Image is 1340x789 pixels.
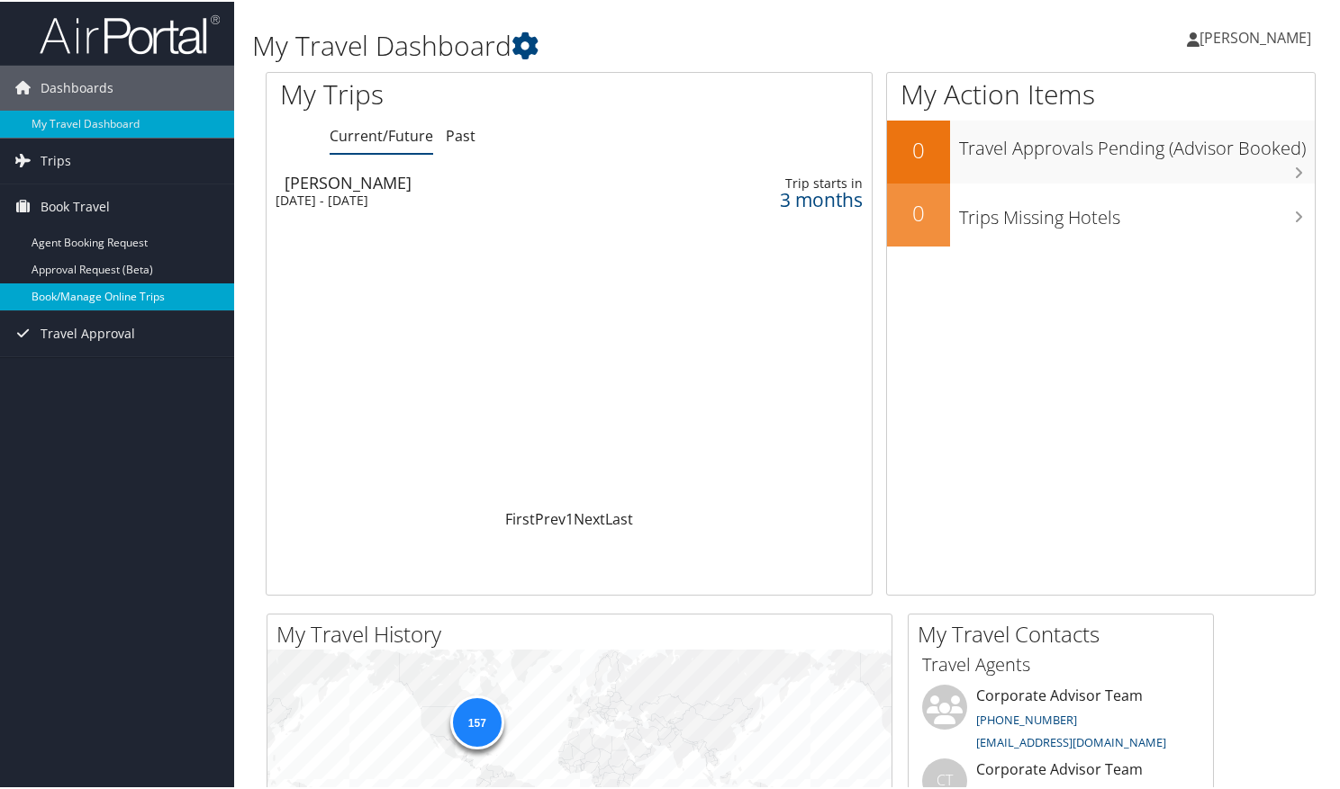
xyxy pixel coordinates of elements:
a: Past [446,124,475,144]
h1: My Travel Dashboard [252,25,970,63]
span: Trips [41,137,71,182]
h1: My Trips [280,74,606,112]
div: [PERSON_NAME] [285,173,656,189]
li: Corporate Advisor Team [913,683,1209,757]
a: Prev [535,507,566,527]
a: Current/Future [330,124,433,144]
a: 0Trips Missing Hotels [887,182,1315,245]
div: 157 [449,694,503,748]
div: 3 months [715,190,863,206]
h3: Trips Missing Hotels [959,194,1315,229]
div: Trip starts in [715,174,863,190]
div: [DATE] - [DATE] [276,191,647,207]
h2: 0 [887,196,950,227]
span: Travel Approval [41,309,135,354]
a: [PERSON_NAME] [1187,9,1329,63]
a: Next [574,507,605,527]
h3: Travel Approvals Pending (Advisor Booked) [959,125,1315,159]
h3: Travel Agents [922,650,1200,676]
h2: My Travel History [276,617,892,648]
h2: My Travel Contacts [918,617,1213,648]
span: Book Travel [41,183,110,228]
a: [EMAIL_ADDRESS][DOMAIN_NAME] [976,732,1166,749]
a: Last [605,507,633,527]
a: [PHONE_NUMBER] [976,710,1077,726]
h2: 0 [887,133,950,164]
a: First [505,507,535,527]
span: [PERSON_NAME] [1200,26,1311,46]
h1: My Action Items [887,74,1315,112]
span: Dashboards [41,64,113,109]
a: 0Travel Approvals Pending (Advisor Booked) [887,119,1315,182]
img: airportal-logo.png [40,12,220,54]
a: 1 [566,507,574,527]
